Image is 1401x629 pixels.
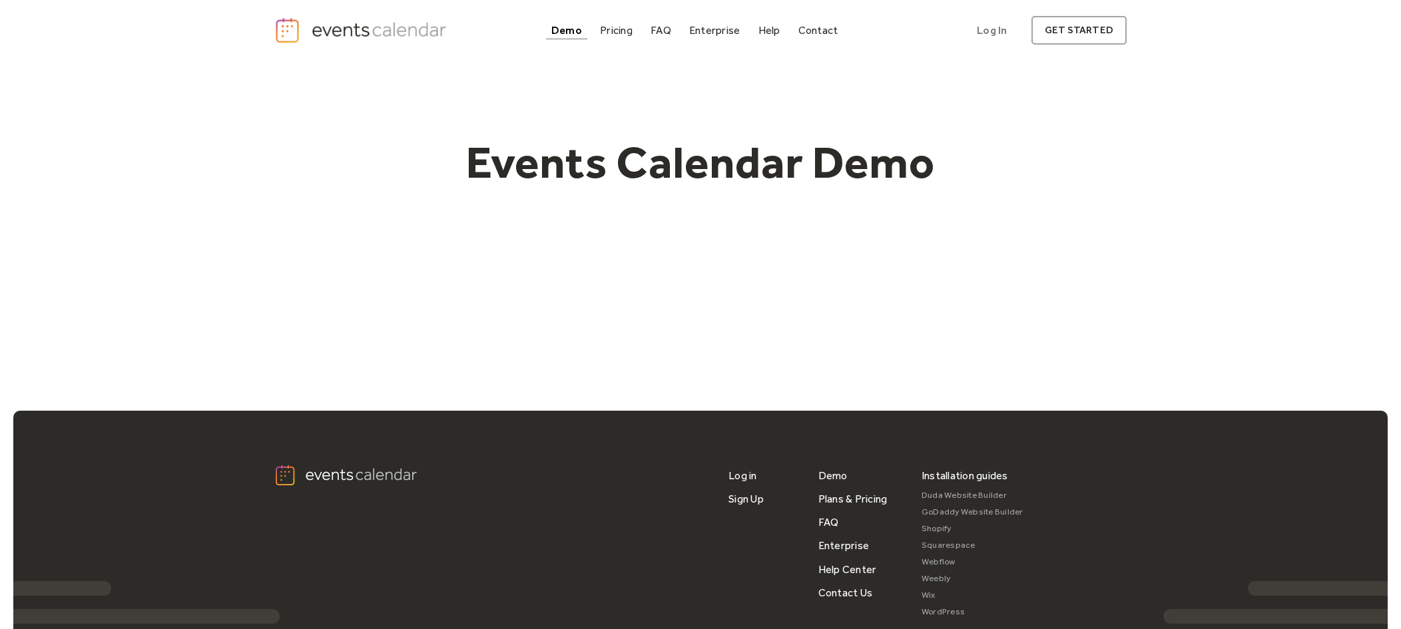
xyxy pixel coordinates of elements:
[798,27,838,34] div: Contact
[922,504,1023,521] a: GoDaddy Website Builder
[445,135,956,190] h1: Events Calendar Demo
[728,464,756,487] a: Log in
[922,587,1023,604] a: Wix
[684,21,745,39] a: Enterprise
[645,21,677,39] a: FAQ
[753,21,786,39] a: Help
[758,27,780,34] div: Help
[818,511,839,534] a: FAQ
[793,21,844,39] a: Contact
[922,537,1023,554] a: Squarespace
[546,21,587,39] a: Demo
[551,27,582,34] div: Demo
[274,17,450,44] a: home
[964,16,1020,45] a: Log In
[818,487,888,511] a: Plans & Pricing
[1031,16,1127,45] a: get started
[818,558,877,581] a: Help Center
[818,581,872,604] a: Contact Us
[818,534,869,557] a: Enterprise
[922,554,1023,570] a: Webflow
[922,487,1023,504] a: Duda Website Builder
[651,27,671,34] div: FAQ
[922,604,1023,620] a: WordPress
[595,21,638,39] a: Pricing
[600,27,633,34] div: Pricing
[689,27,740,34] div: Enterprise
[728,487,764,511] a: Sign Up
[922,521,1023,537] a: Shopify
[818,464,848,487] a: Demo
[922,570,1023,587] a: Weebly
[922,464,1008,487] div: Installation guides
